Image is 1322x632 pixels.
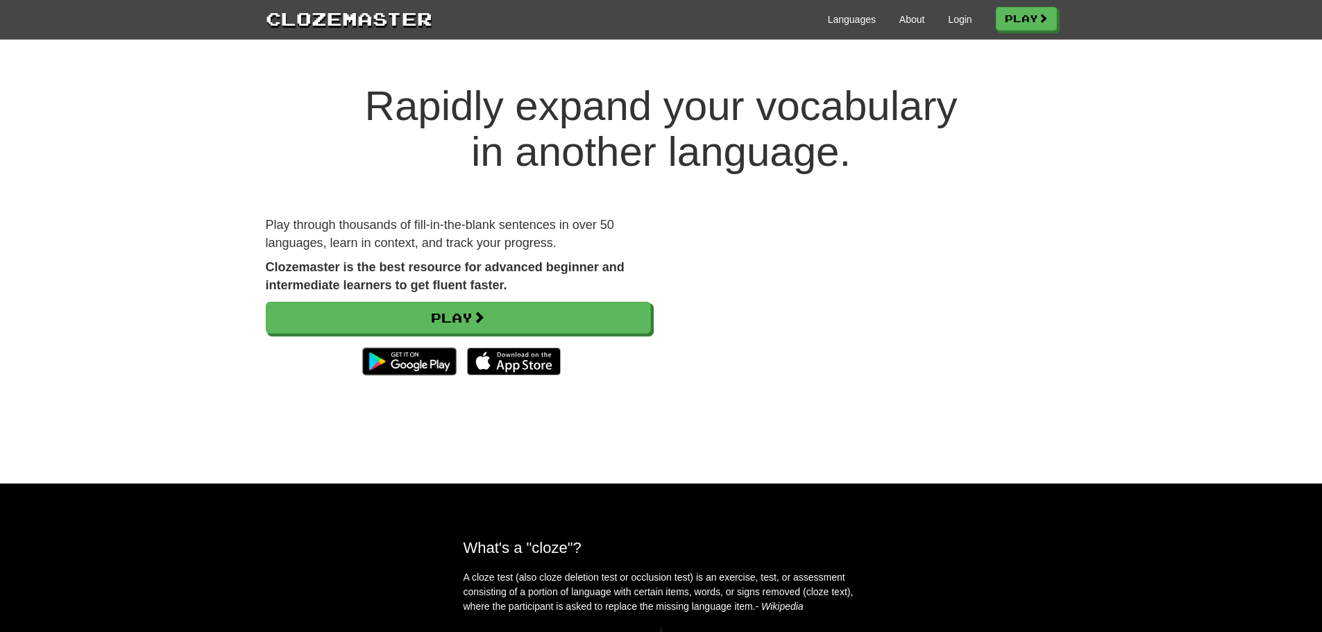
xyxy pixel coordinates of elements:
[355,341,463,382] img: Get it on Google Play
[464,539,859,556] h2: What's a "cloze"?
[266,216,651,252] p: Play through thousands of fill-in-the-blank sentences in over 50 languages, learn in context, and...
[467,348,561,375] img: Download_on_the_App_Store_Badge_US-UK_135x40-25178aeef6eb6b83b96f5f2d004eda3bffbb37122de64afbaef7...
[948,12,972,26] a: Login
[996,7,1057,31] a: Play
[266,302,651,334] a: Play
[828,12,876,26] a: Languages
[756,601,804,612] em: - Wikipedia
[266,260,625,292] strong: Clozemaster is the best resource for advanced beginner and intermediate learners to get fluent fa...
[899,12,925,26] a: About
[464,570,859,614] p: A cloze test (also cloze deletion test or occlusion test) is an exercise, test, or assessment con...
[266,6,432,31] a: Clozemaster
